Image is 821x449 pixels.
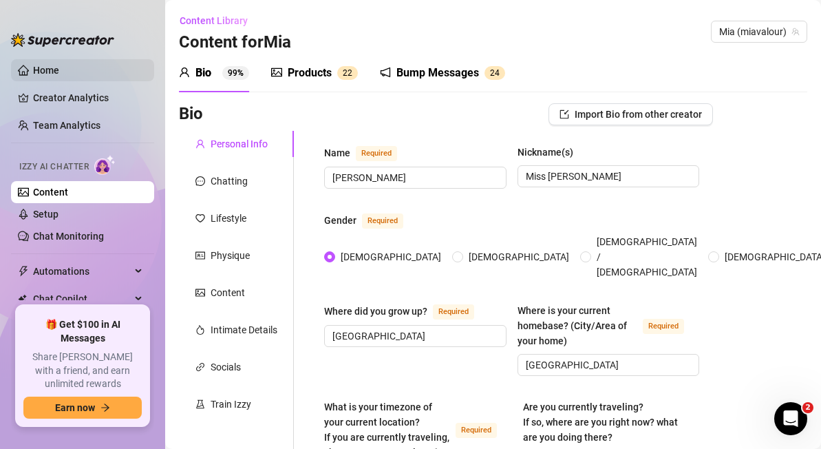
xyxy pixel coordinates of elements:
label: Gender [324,212,418,229]
div: Physique [211,248,250,263]
span: Required [356,146,397,161]
span: import [559,109,569,119]
div: Train Izzy [211,397,251,412]
span: Mia (miavalour) [719,21,799,42]
a: Home [33,65,59,76]
span: notification [380,67,391,78]
img: logo-BBDzfeDw.svg [11,33,114,47]
span: 2 [490,68,495,78]
span: Content Library [180,15,248,26]
button: Import Bio from other creator [548,103,713,125]
h3: Content for Mia [179,32,291,54]
span: 4 [495,68,500,78]
div: Bump Messages [396,65,479,81]
span: thunderbolt [18,266,29,277]
div: Name [324,145,350,160]
span: team [791,28,800,36]
a: Chat Monitoring [33,231,104,242]
span: [DEMOGRAPHIC_DATA] [335,249,447,264]
span: arrow-right [100,403,110,413]
img: AI Chatter [94,155,116,175]
h3: Bio [179,103,203,125]
div: Nickname(s) [518,145,573,160]
div: Where did you grow up? [324,304,427,319]
iframe: Intercom live chat [774,402,807,435]
span: 2 [348,68,352,78]
span: user [195,139,205,149]
span: Required [433,304,474,320]
input: Where is your current homebase? (City/Area of your home) [526,357,689,373]
span: [DEMOGRAPHIC_DATA] [463,249,575,264]
div: Chatting [211,174,248,189]
span: Earn now [55,402,95,413]
div: Bio [195,65,211,81]
span: Chat Copilot [33,288,131,310]
span: Share [PERSON_NAME] with a friend, and earn unlimited rewards [23,351,142,391]
span: message [195,176,205,186]
span: link [195,362,205,372]
button: Earn nowarrow-right [23,397,142,419]
input: Name [332,170,495,185]
span: Required [643,319,684,334]
span: Automations [33,260,131,282]
div: Intimate Details [211,322,277,337]
div: Personal Info [211,136,268,152]
span: Izzy AI Chatter [19,160,89,174]
div: Socials [211,359,241,375]
span: Required [362,213,403,229]
div: Products [288,65,332,81]
span: picture [195,288,205,297]
span: fire [195,325,205,335]
span: experiment [195,399,205,409]
label: Name [324,145,412,161]
a: Creator Analytics [33,87,143,109]
span: [DEMOGRAPHIC_DATA] / [DEMOGRAPHIC_DATA] [591,234,703,280]
button: Content Library [179,10,259,32]
div: Where is your current homebase? (City/Area of your home) [518,303,638,348]
img: Chat Copilot [18,294,27,304]
span: 2 [802,402,813,413]
sup: 24 [484,66,505,80]
label: Where did you grow up? [324,303,489,320]
label: Where is your current homebase? (City/Area of your home) [518,303,700,348]
span: picture [271,67,282,78]
div: Gender [324,213,356,228]
span: user [179,67,190,78]
input: Where did you grow up? [332,328,495,344]
span: Import Bio from other creator [575,109,702,120]
div: Content [211,285,245,300]
span: heart [195,213,205,223]
a: Content [33,187,68,198]
span: idcard [195,251,205,260]
span: Required [456,423,497,438]
a: Team Analytics [33,120,100,131]
div: Lifestyle [211,211,246,226]
span: 2 [343,68,348,78]
sup: 22 [337,66,358,80]
sup: 99% [222,66,249,80]
a: Setup [33,209,58,220]
span: 🎁 Get $100 in AI Messages [23,318,142,345]
label: Nickname(s) [518,145,583,160]
span: Are you currently traveling? If so, where are you right now? what are you doing there? [523,401,678,443]
input: Nickname(s) [526,169,689,184]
